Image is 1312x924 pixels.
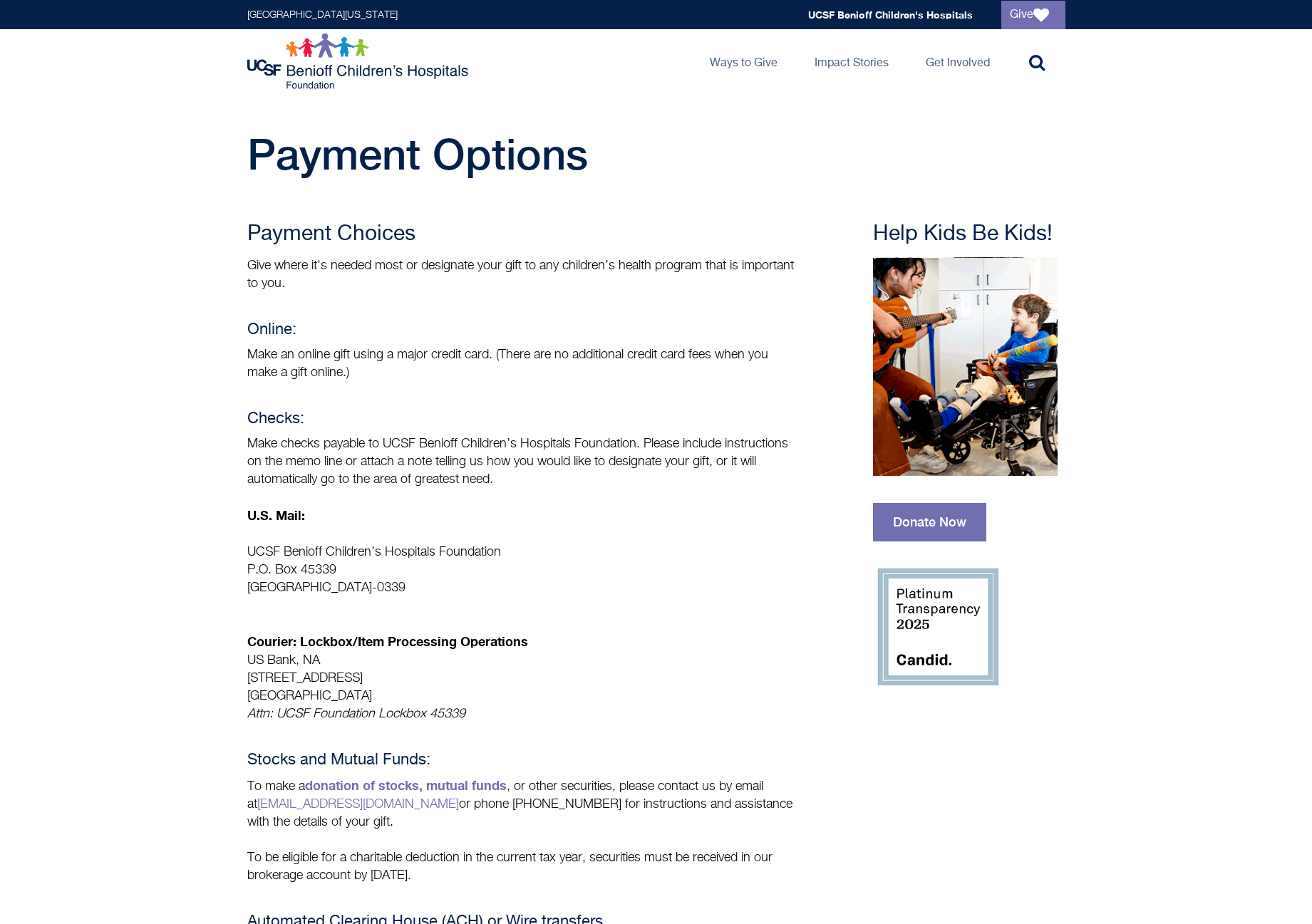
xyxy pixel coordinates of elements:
[247,222,796,247] h3: Payment Choices
[247,435,796,489] p: Make checks payable to UCSF Benioff Children’s Hospitals Foundation. Please include instructions ...
[247,410,796,428] h4: Checks:
[247,707,465,720] em: Attn: UCSF Foundation Lockbox 45339
[247,849,796,885] p: To be eligible for a charitable deduction in the current tax year, securities must be received in...
[257,798,459,811] a: [EMAIL_ADDRESS][DOMAIN_NAME]
[247,777,796,831] p: To make a , or other securities, please contact us by email at or phone [PHONE_NUMBER] for instru...
[698,29,789,93] a: Ways to Give
[247,10,398,20] a: [GEOGRAPHIC_DATA][US_STATE]
[247,752,796,769] h4: Stocks and Mutual Funds:
[247,33,472,90] img: Logo for UCSF Benioff Children's Hospitals Foundation
[873,222,1065,247] h3: Help Kids Be Kids!
[873,563,1001,691] img: 2025 Guidestar Platinum
[247,507,305,523] strong: U.S. Mail:
[247,633,528,649] strong: Courier: Lockbox/Item Processing Operations
[247,615,796,723] p: US Bank, NA [STREET_ADDRESS] [GEOGRAPHIC_DATA]
[873,257,1058,476] img: Music therapy session
[247,257,796,293] p: Give where it's needed most or designate your gift to any children’s health program that is impor...
[247,321,796,339] h4: Online:
[247,346,796,382] p: Make an online gift using a major credit card. (There are no additional credit card fees when you...
[803,29,900,93] a: Impact Stories
[808,9,973,21] a: UCSF Benioff Children's Hospitals
[247,544,796,597] p: UCSF Benioff Children’s Hospitals Foundation P.O. Box 45339 [GEOGRAPHIC_DATA]-0339
[247,129,588,179] span: Payment Options
[305,777,507,793] a: donation of stocks, mutual funds
[914,29,1001,93] a: Get Involved
[1001,1,1065,29] a: Give
[873,503,986,541] a: Donate Now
